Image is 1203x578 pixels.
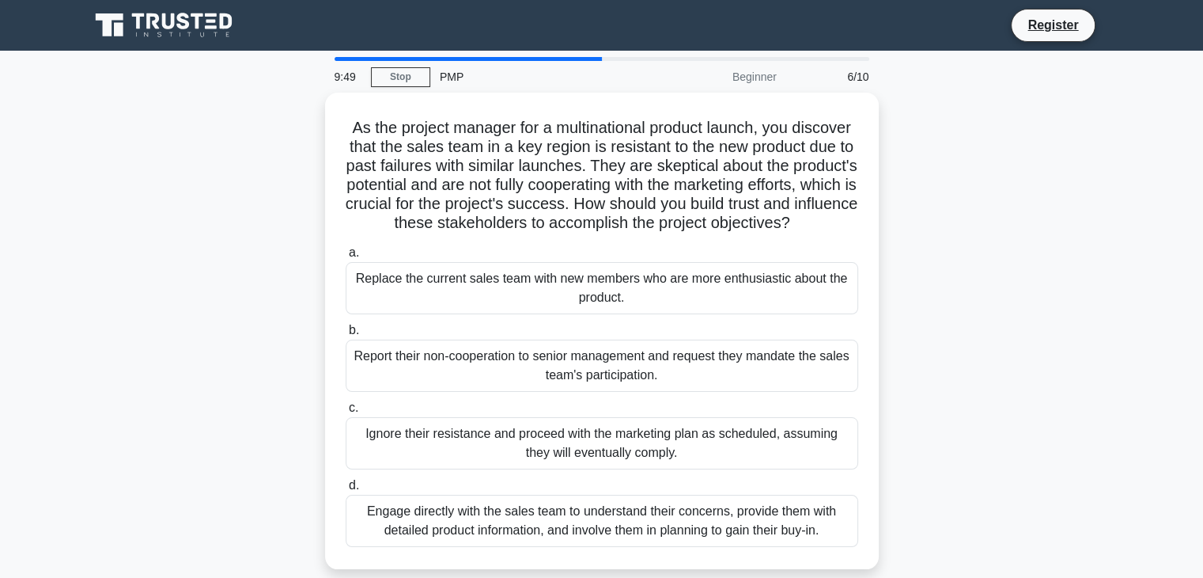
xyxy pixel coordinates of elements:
[346,340,858,392] div: Report their non-cooperation to senior management and request they mandate the sales team's parti...
[346,495,858,547] div: Engage directly with the sales team to understand their concerns, provide them with detailed prod...
[346,262,858,314] div: Replace the current sales team with new members who are more enthusiastic about the product.
[1018,15,1088,35] a: Register
[371,67,430,87] a: Stop
[430,61,648,93] div: PMP
[325,61,371,93] div: 9:49
[349,401,358,414] span: c.
[349,478,359,492] span: d.
[346,417,858,470] div: Ignore their resistance and proceed with the marketing plan as scheduled, assuming they will even...
[349,245,359,259] span: a.
[648,61,786,93] div: Beginner
[344,118,860,234] h5: As the project manager for a multinational product launch, you discover that the sales team in a ...
[349,323,359,337] span: b.
[786,61,879,93] div: 6/10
